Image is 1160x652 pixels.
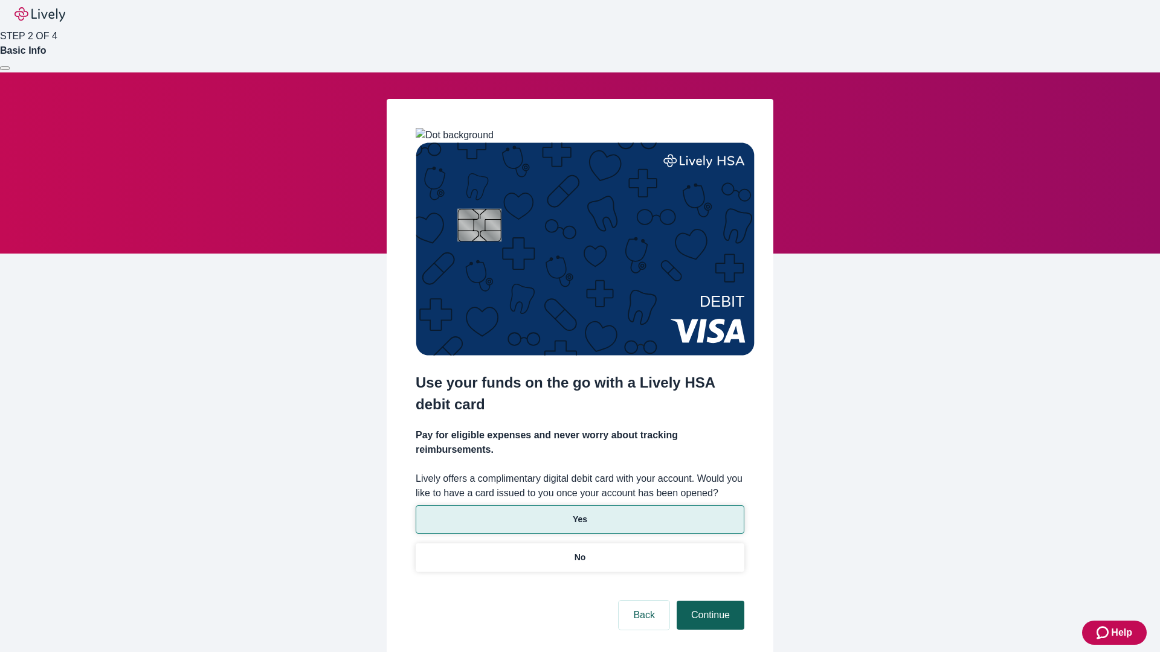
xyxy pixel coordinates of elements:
[416,471,744,500] label: Lively offers a complimentary digital debit card with your account. Would you like to have a card...
[677,601,744,630] button: Continue
[416,128,494,142] img: Dot background
[416,372,744,415] h2: Use your funds on the go with a Lively HSA debit card
[416,428,744,457] h4: Pay for eligible expenses and never worry about tracking reimbursements.
[573,513,587,526] p: Yes
[14,7,65,22] img: Lively
[1111,625,1132,640] span: Help
[416,142,755,356] img: Debit card
[1082,621,1147,645] button: Zendesk support iconHelp
[1097,625,1111,640] svg: Zendesk support icon
[575,551,586,564] p: No
[416,505,744,534] button: Yes
[619,601,669,630] button: Back
[416,543,744,572] button: No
